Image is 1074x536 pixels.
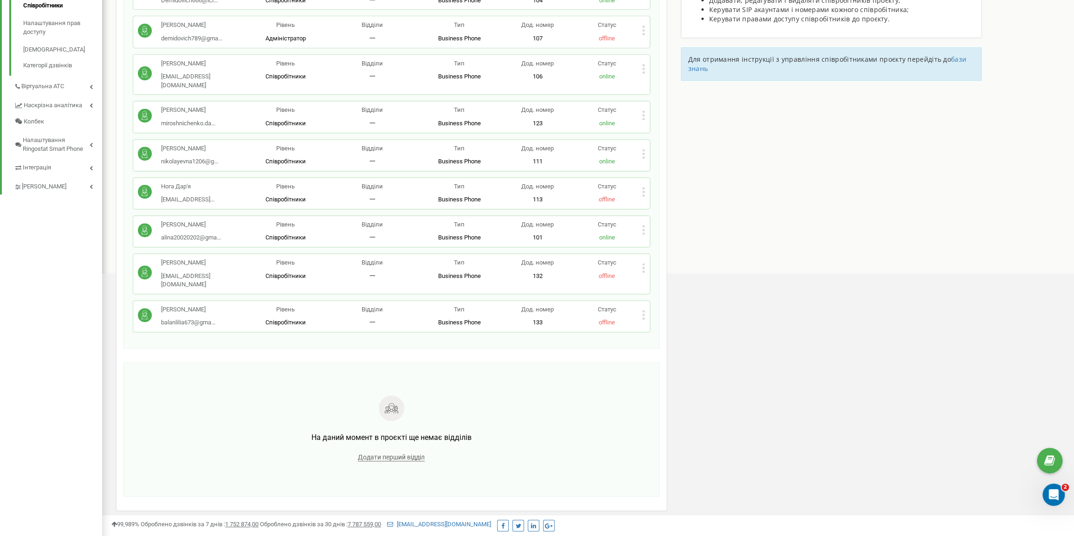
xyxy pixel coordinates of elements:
[598,145,616,152] span: Статус
[454,145,465,152] span: Тип
[454,259,465,266] span: Тип
[14,95,102,114] a: Наскрізна аналітика
[454,306,465,313] span: Тип
[438,319,480,326] span: Business Phone
[276,306,295,313] span: Рівень
[454,183,465,190] span: Тип
[260,521,381,528] span: Оброблено дзвінків за 30 днів :
[23,163,51,172] span: Інтеграція
[454,60,465,67] span: Тип
[688,55,966,73] a: бази знань
[599,73,615,80] span: online
[348,521,381,528] u: 7 787 559,00
[387,521,491,528] a: [EMAIL_ADDRESS][DOMAIN_NAME]
[111,521,139,528] span: 99,989%
[438,35,480,42] span: Business Phone
[454,21,465,28] span: Тип
[276,60,295,67] span: Рівень
[14,176,102,195] a: [PERSON_NAME]
[21,82,64,91] span: Віртуальна АТС
[521,183,554,190] span: Дод. номер
[161,182,214,191] p: Нога Дар'я
[599,35,615,42] span: offline
[23,14,102,41] a: Налаштування прав доступу
[503,233,572,242] p: 101
[161,144,218,153] p: [PERSON_NAME]
[161,21,222,30] p: [PERSON_NAME]
[503,318,572,327] p: 133
[598,21,616,28] span: Статус
[369,73,375,80] span: 一
[265,196,306,203] span: Співробітники
[503,119,572,128] p: 123
[23,41,102,59] a: [DEMOGRAPHIC_DATA]
[438,73,480,80] span: Business Phone
[265,234,306,241] span: Співробітники
[362,259,383,266] span: Відділи
[521,306,554,313] span: Дод. номер
[14,157,102,176] a: Інтеграція
[358,453,425,461] span: Додати перший відділ
[265,73,306,80] span: Співробітники
[161,258,242,267] p: [PERSON_NAME]
[24,101,82,110] span: Наскрізна аналітика
[369,272,375,279] span: 一
[22,182,66,191] span: [PERSON_NAME]
[225,521,259,528] u: 1 752 874,00
[276,221,295,228] span: Рівень
[161,59,242,68] p: [PERSON_NAME]
[521,145,554,152] span: Дод. номер
[598,183,616,190] span: Статус
[311,433,472,442] span: На даний момент в проєкті ще немає відділів
[503,272,572,281] p: 132
[369,319,375,326] span: 一
[369,35,375,42] span: 一
[276,259,295,266] span: Рівень
[454,221,465,228] span: Тип
[709,5,909,14] span: Керувати SIP акаунтами і номерами кожного співробітника;
[23,136,90,153] span: Налаштування Ringostat Smart Phone
[276,145,295,152] span: Рівень
[265,120,306,127] span: Співробітники
[362,106,383,113] span: Відділи
[161,220,221,229] p: [PERSON_NAME]
[521,60,554,67] span: Дод. номер
[503,72,572,81] p: 106
[438,196,480,203] span: Business Phone
[438,158,480,165] span: Business Phone
[161,106,215,115] p: [PERSON_NAME]
[503,157,572,166] p: 111
[1042,484,1065,506] iframe: Intercom live chat
[598,259,616,266] span: Статус
[369,158,375,165] span: 一
[276,106,295,113] span: Рівень
[362,145,383,152] span: Відділи
[141,521,259,528] span: Оброблено дзвінків за 7 днів :
[598,106,616,113] span: Статус
[503,34,572,43] p: 107
[265,35,306,42] span: Адміністратор
[521,221,554,228] span: Дод. номер
[599,158,615,165] span: online
[161,319,215,326] span: balanlilia673@gma...
[14,114,102,130] a: Колбек
[276,21,295,28] span: Рівень
[598,221,616,228] span: Статус
[161,72,242,90] p: [EMAIL_ADDRESS][DOMAIN_NAME]
[14,129,102,157] a: Налаштування Ringostat Smart Phone
[14,76,102,95] a: Віртуальна АТС
[598,306,616,313] span: Статус
[599,272,615,279] span: offline
[276,183,295,190] span: Рівень
[369,196,375,203] span: 一
[265,272,306,279] span: Співробітники
[521,21,554,28] span: Дод. номер
[599,319,615,326] span: offline
[265,319,306,326] span: Співробітники
[24,117,44,126] span: Колбек
[161,272,210,288] span: [EMAIL_ADDRESS][DOMAIN_NAME]
[161,234,221,241] span: alina20020202@gma...
[438,120,480,127] span: Business Phone
[1061,484,1069,491] span: 2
